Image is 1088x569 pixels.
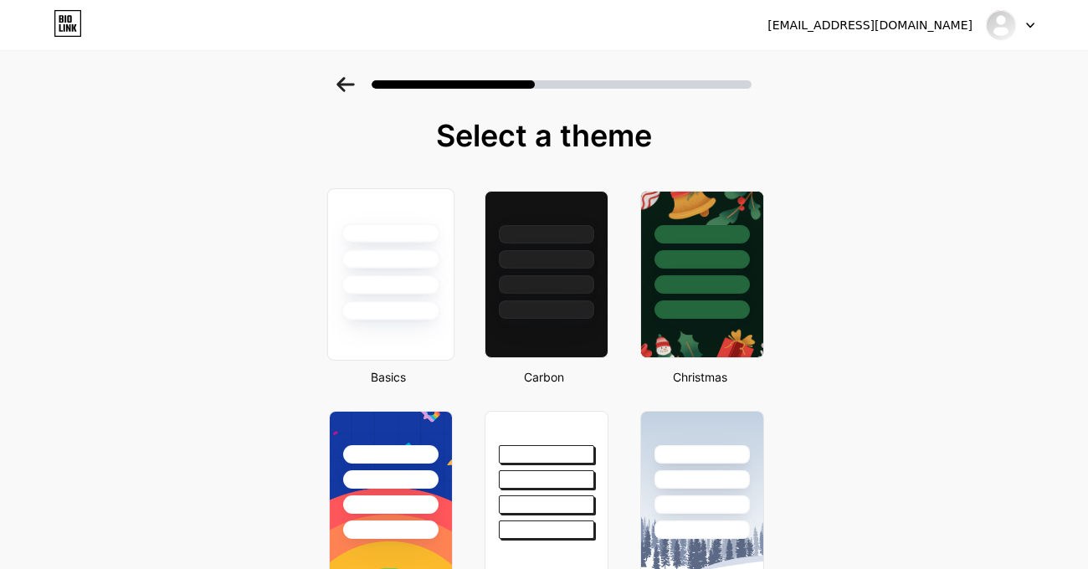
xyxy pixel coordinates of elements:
[322,119,766,152] div: Select a theme
[985,9,1017,41] img: 55phm4tp
[480,368,608,386] div: Carbon
[635,368,764,386] div: Christmas
[767,17,973,34] div: [EMAIL_ADDRESS][DOMAIN_NAME]
[324,368,453,386] div: Basics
